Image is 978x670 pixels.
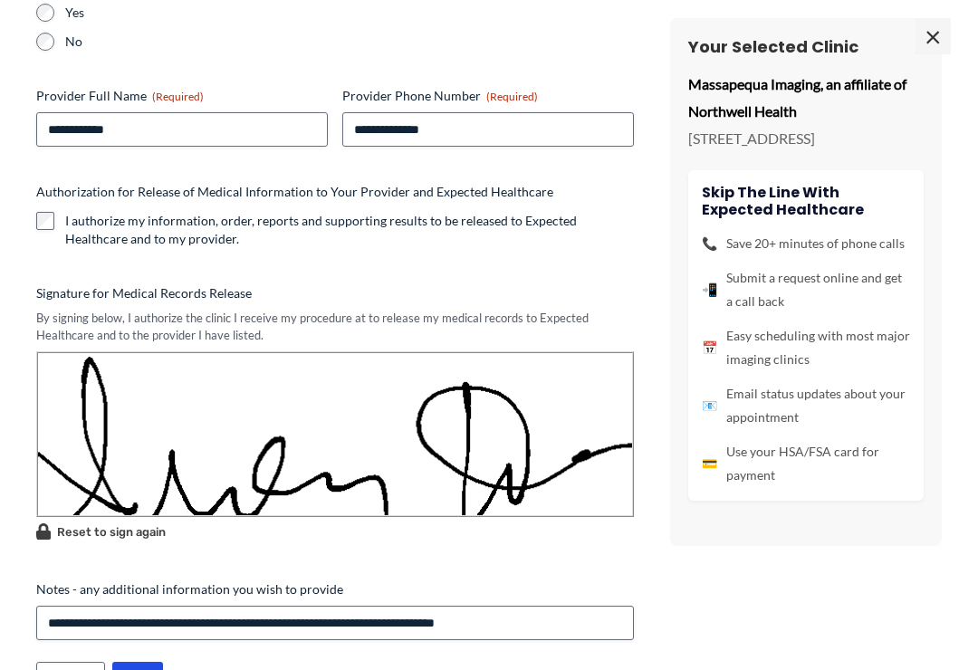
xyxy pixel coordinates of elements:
li: Save 20+ minutes of phone calls [702,232,910,255]
label: Notes - any additional information you wish to provide [36,580,634,598]
li: Easy scheduling with most major imaging clinics [702,324,910,371]
h4: Skip the line with Expected Healthcare [702,184,910,218]
span: 📞 [702,232,717,255]
div: By signing below, I authorize the clinic I receive my procedure at to release my medical records ... [36,310,634,343]
span: 📧 [702,394,717,417]
label: Signature for Medical Records Release [36,284,634,302]
p: [STREET_ADDRESS] [688,125,924,152]
label: Yes [65,4,634,22]
span: 💳 [702,452,717,475]
button: Reset to sign again [36,522,166,543]
li: Use your HSA/FSA card for payment [702,440,910,487]
label: I authorize my information, order, reports and supporting results to be released to Expected Heal... [65,212,634,248]
label: Provider Full Name [36,87,328,105]
legend: Authorization for Release of Medical Information to Your Provider and Expected Healthcare [36,183,553,201]
h3: Your Selected Clinic [688,36,924,57]
span: 📲 [702,278,717,301]
span: × [915,18,951,54]
label: Provider Phone Number [342,87,634,105]
span: (Required) [486,90,538,103]
p: Massapequa Imaging, an affiliate of Northwell Health [688,71,924,124]
span: 📅 [702,336,717,359]
li: Submit a request online and get a call back [702,266,910,313]
li: Email status updates about your appointment [702,382,910,429]
span: (Required) [152,90,204,103]
img: Signature Image [36,351,634,517]
label: No [65,33,634,51]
